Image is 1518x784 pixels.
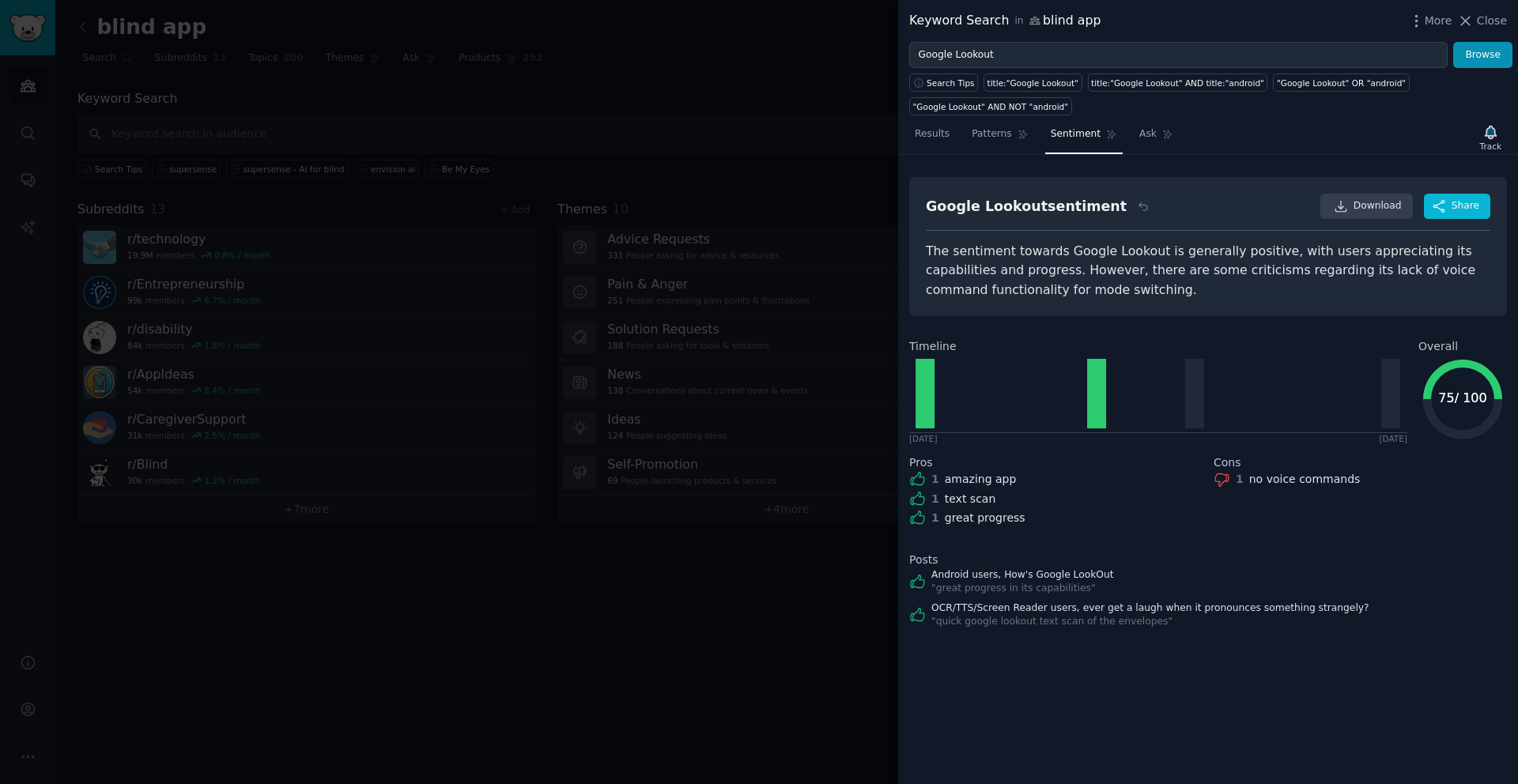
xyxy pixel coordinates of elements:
[931,491,939,507] div: 1
[1477,13,1507,29] span: Close
[931,471,939,488] div: 1
[909,73,978,92] button: Search Tips
[1418,338,1458,355] span: Overall
[1088,73,1268,92] a: title:"Google Lookout" AND title:"android"
[1379,433,1407,444] div: [DATE]
[1354,199,1402,213] span: Download
[1277,77,1406,89] div: "Google Lookout" OR "android"
[1438,390,1486,405] text: 75 / 100
[909,42,1448,69] input: Try a keyword related to your business
[915,127,950,141] span: Results
[1408,13,1452,29] button: More
[926,242,1490,300] div: The sentiment towards Google Lookout is generally positive, with users appreciating its capabilit...
[931,615,1369,629] div: " quick google lookout text scan of the envelopes "
[909,338,957,355] span: Timeline
[972,127,1011,141] span: Patterns
[1091,77,1264,89] div: title:"Google Lookout" AND title:"android"
[913,101,1069,112] div: "Google Lookout" AND NOT "android"
[1249,471,1361,488] div: no voice commands
[945,471,1017,488] div: amazing app
[926,197,1127,217] div: Google Lookout sentiment
[931,582,1114,596] div: " great progress in its capabilities "
[931,568,1114,582] a: Android users, How's Google LookOut
[1457,13,1507,29] button: Close
[909,433,938,444] div: [DATE]
[966,122,1033,154] a: Patterns
[1051,127,1101,141] span: Sentiment
[909,97,1072,115] a: "Google Lookout" AND NOT "android"
[1014,14,1023,28] span: in
[931,601,1369,616] a: OCR/TTS/Screen Reader users, ever get a laugh when it pronounces something strangely?
[1424,194,1490,219] button: Share
[1273,73,1409,92] a: "Google Lookout" OR "android"
[909,11,1101,31] div: Keyword Search blind app
[1139,127,1157,141] span: Ask
[931,510,939,526] div: 1
[1452,199,1479,213] span: Share
[1453,42,1512,69] button: Browse
[909,454,933,471] span: Pros
[1425,13,1452,29] span: More
[1480,141,1501,152] div: Track
[909,552,938,568] span: Posts
[1045,122,1123,154] a: Sentiment
[1236,471,1244,488] div: 1
[909,122,955,154] a: Results
[1134,122,1179,154] a: Ask
[984,73,1082,92] a: title:"Google Lookout"
[1475,121,1507,154] button: Track
[945,510,1025,526] div: great progress
[1214,454,1241,471] span: Cons
[987,77,1079,89] div: title:"Google Lookout"
[945,491,996,507] div: text scan
[927,77,975,89] span: Search Tips
[1320,194,1413,219] a: Download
